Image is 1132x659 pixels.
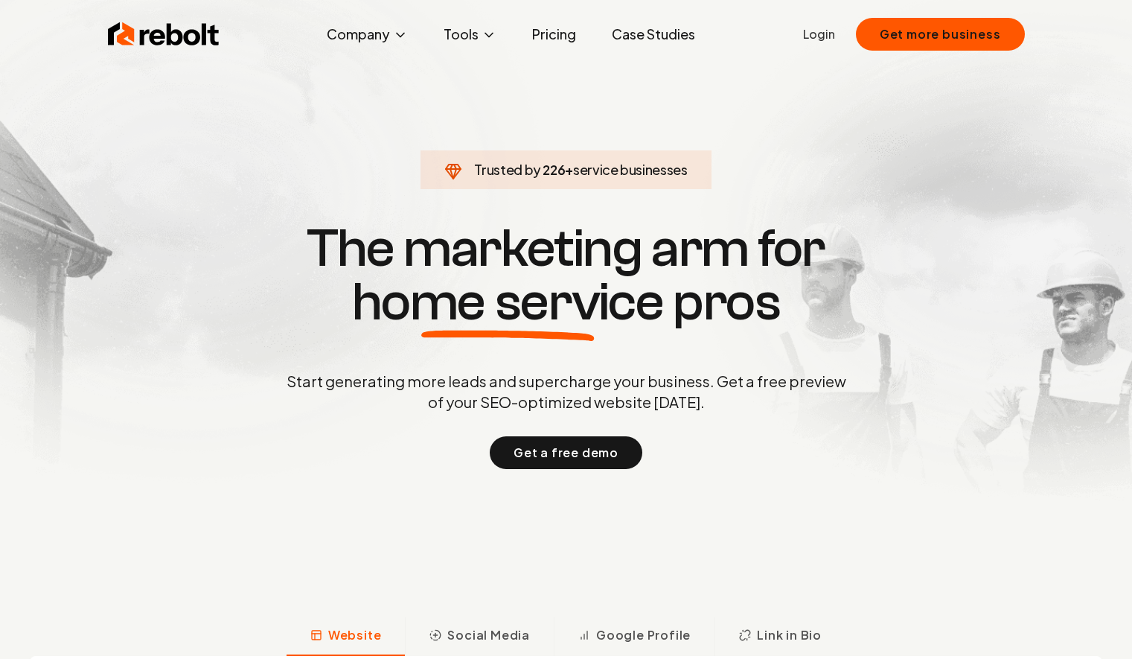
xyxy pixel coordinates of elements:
button: Social Media [405,617,554,656]
span: Link in Bio [757,626,822,644]
span: Google Profile [596,626,691,644]
p: Start generating more leads and supercharge your business. Get a free preview of your SEO-optimiz... [284,371,849,413]
a: Pricing [520,19,588,49]
span: + [565,161,573,178]
button: Link in Bio [714,617,845,656]
h1: The marketing arm for pros [209,222,924,329]
img: Rebolt Logo [108,19,220,49]
span: Website [328,626,382,644]
button: Google Profile [554,617,714,656]
span: Trusted by [474,161,540,178]
span: Social Media [447,626,530,644]
span: home service [352,276,664,329]
span: service businesses [573,161,688,178]
a: Login [803,25,835,43]
button: Get a free demo [490,436,642,469]
a: Case Studies [600,19,707,49]
span: 226 [543,159,565,180]
button: Company [315,19,420,49]
button: Website [287,617,406,656]
button: Tools [432,19,508,49]
button: Get more business [856,18,1025,51]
